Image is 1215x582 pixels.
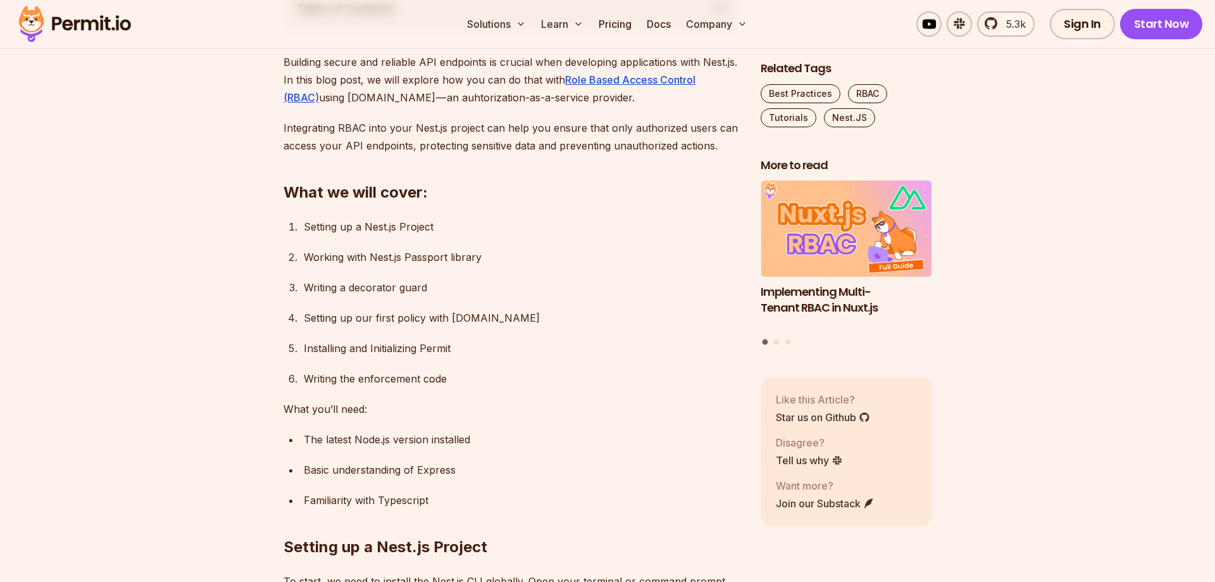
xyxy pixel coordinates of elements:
[776,435,843,450] p: Disagree?
[776,496,875,511] a: Join our Substack
[283,486,740,557] h2: Setting up a Nest.js Project
[761,181,931,332] li: 1 of 3
[283,53,740,106] p: Building secure and reliable API endpoints is crucial when developing applications with Nest.js. ...
[283,73,695,104] a: Role Based Access Control (RBAC)
[536,11,589,37] button: Learn
[304,279,740,296] div: Writing a decorator guard
[304,431,740,448] div: ⁠The latest Node.js version installed
[1120,9,1203,39] a: Start Now
[13,3,137,46] img: Permit logo
[304,309,740,327] div: Setting up our first policy with [DOMAIN_NAME]
[761,284,931,316] h3: Implementing Multi-Tenant RBAC in Nuxt.js
[763,339,768,345] button: Go to slide 1
[761,181,931,277] img: Implementing Multi-Tenant RBAC in Nuxt.js
[761,181,931,347] div: Posts
[761,158,931,174] h2: More to read
[594,11,637,37] a: Pricing
[761,84,840,103] a: Best Practices
[774,339,779,345] button: Go to slide 2
[824,108,875,127] a: Nest.JS
[776,453,843,468] a: Tell us why
[977,11,1035,37] a: 5.3k
[304,461,740,479] div: Basic understanding of Express
[304,491,740,509] div: Familiarity with Typescript
[304,339,740,357] div: Installing and Initializing Permit
[304,218,740,236] div: Setting up a Nest.js Project
[681,11,752,37] button: Company
[304,370,740,388] div: Writing the enforcement code
[776,410,870,425] a: Star us on Github
[642,11,676,37] a: Docs
[776,478,875,493] p: Want more?
[761,61,931,77] h2: Related Tags
[776,392,870,407] p: Like this Article?
[785,339,790,345] button: Go to slide 3
[999,16,1026,32] span: 5.3k
[304,248,740,266] div: Working with Nest.js Passport library
[462,11,531,37] button: Solutions
[761,108,816,127] a: Tutorials
[848,84,887,103] a: RBAC
[283,132,740,203] h2: What we will cover:
[1050,9,1115,39] a: Sign In
[283,400,740,418] p: What you’ll need:
[283,119,740,155] p: Integrating RBAC into your Nest.js project can help you ensure that only authorized users can acc...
